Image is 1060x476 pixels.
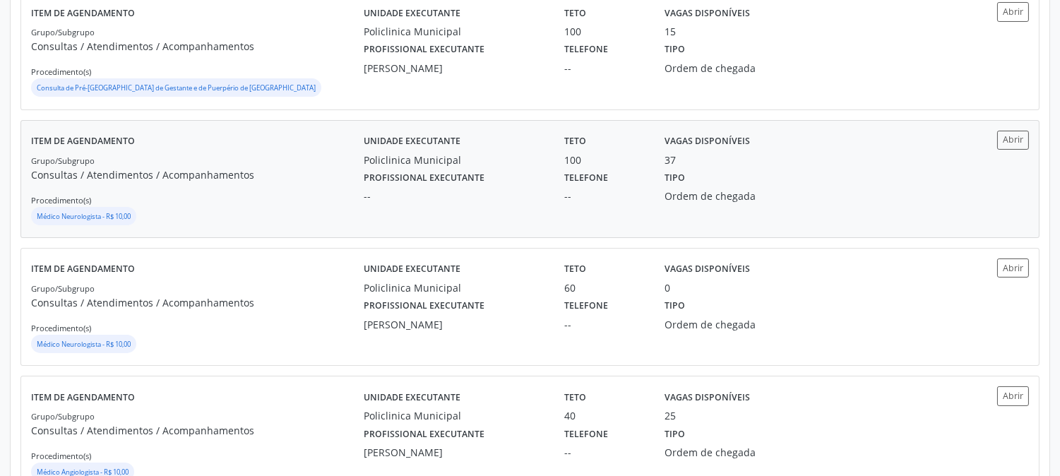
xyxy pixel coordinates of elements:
label: Unidade executante [364,386,460,408]
small: Procedimento(s) [31,451,91,461]
div: -- [564,317,645,332]
label: Unidade executante [364,2,460,24]
small: Procedimento(s) [31,323,91,333]
p: Consultas / Atendimentos / Acompanhamentos [31,167,364,182]
label: Teto [564,131,586,153]
div: Policlinica Municipal [364,24,544,39]
button: Abrir [997,131,1029,150]
label: Vagas disponíveis [665,386,750,408]
div: Ordem de chegada [665,189,795,203]
label: Unidade executante [364,258,460,280]
div: Policlinica Municipal [364,408,544,423]
label: Item de agendamento [31,386,135,408]
label: Telefone [564,295,608,317]
small: Grupo/Subgrupo [31,155,95,166]
div: 15 [665,24,676,39]
div: Policlinica Municipal [364,153,544,167]
label: Item de agendamento [31,131,135,153]
small: Médico Neurologista - R$ 10,00 [37,212,131,221]
div: 37 [665,153,676,167]
small: Médico Neurologista - R$ 10,00 [37,340,131,349]
div: [PERSON_NAME] [364,61,544,76]
p: Consultas / Atendimentos / Acompanhamentos [31,39,364,54]
small: Grupo/Subgrupo [31,283,95,294]
p: Consultas / Atendimentos / Acompanhamentos [31,423,364,438]
label: Telefone [564,423,608,445]
div: 60 [564,280,645,295]
label: Telefone [564,39,608,61]
label: Tipo [665,295,685,317]
label: Tipo [665,39,685,61]
div: -- [564,445,645,460]
label: Vagas disponíveis [665,258,750,280]
div: 25 [665,408,676,423]
label: Telefone [564,167,608,189]
button: Abrir [997,258,1029,278]
div: [PERSON_NAME] [364,445,544,460]
small: Procedimento(s) [31,195,91,206]
label: Tipo [665,167,685,189]
label: Item de agendamento [31,258,135,280]
label: Profissional executante [364,423,484,445]
div: Ordem de chegada [665,317,795,332]
div: 100 [564,153,645,167]
div: Policlinica Municipal [364,280,544,295]
div: Ordem de chegada [665,61,795,76]
label: Profissional executante [364,295,484,317]
button: Abrir [997,386,1029,405]
label: Profissional executante [364,39,484,61]
label: Unidade executante [364,131,460,153]
small: Consulta de Pré-[GEOGRAPHIC_DATA] de Gestante e de Puerpério de [GEOGRAPHIC_DATA] [37,83,316,93]
label: Teto [564,2,586,24]
div: -- [564,61,645,76]
label: Teto [564,386,586,408]
label: Profissional executante [364,167,484,189]
label: Tipo [665,423,685,445]
label: Vagas disponíveis [665,131,750,153]
div: 40 [564,408,645,423]
label: Item de agendamento [31,2,135,24]
small: Grupo/Subgrupo [31,411,95,422]
div: -- [364,189,544,203]
div: 100 [564,24,645,39]
div: [PERSON_NAME] [364,317,544,332]
small: Procedimento(s) [31,66,91,77]
label: Teto [564,258,586,280]
label: Vagas disponíveis [665,2,750,24]
div: 0 [665,280,670,295]
div: -- [564,189,645,203]
button: Abrir [997,2,1029,21]
small: Grupo/Subgrupo [31,27,95,37]
div: Ordem de chegada [665,445,795,460]
p: Consultas / Atendimentos / Acompanhamentos [31,295,364,310]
